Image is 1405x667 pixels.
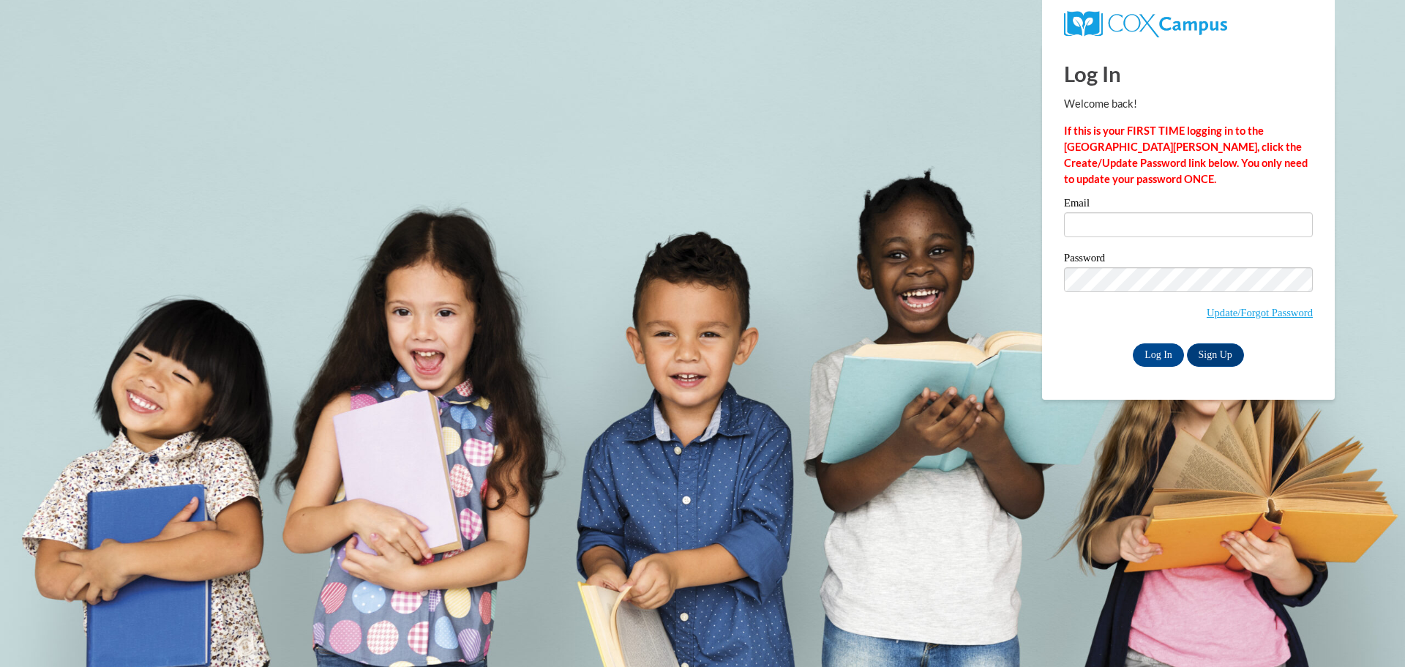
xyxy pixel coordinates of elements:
p: Welcome back! [1064,96,1313,112]
label: Email [1064,198,1313,212]
strong: If this is your FIRST TIME logging in to the [GEOGRAPHIC_DATA][PERSON_NAME], click the Create/Upd... [1064,124,1308,185]
input: Log In [1133,343,1184,367]
img: COX Campus [1064,11,1227,37]
a: Update/Forgot Password [1207,307,1313,318]
a: Sign Up [1187,343,1244,367]
label: Password [1064,253,1313,267]
a: COX Campus [1064,17,1227,29]
h1: Log In [1064,59,1313,89]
